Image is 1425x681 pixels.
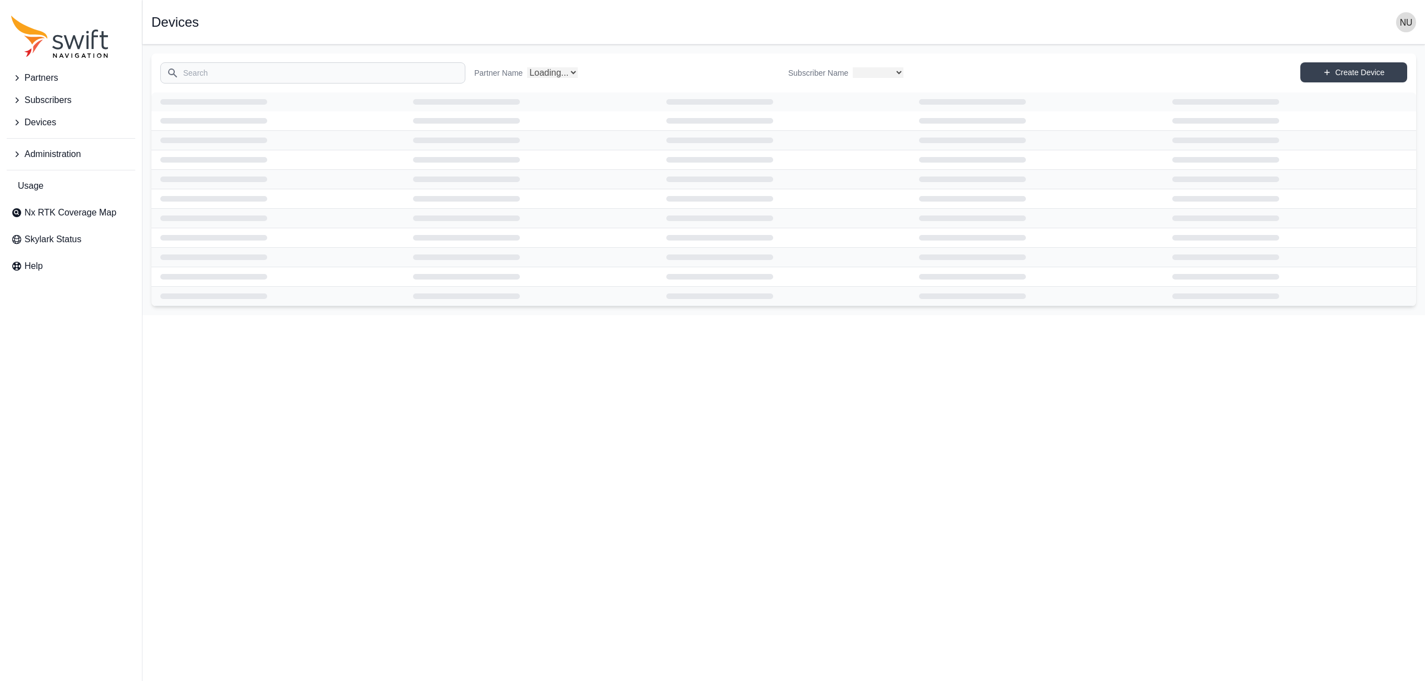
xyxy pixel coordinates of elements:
a: Help [7,255,135,277]
span: Subscribers [24,94,71,107]
span: Usage [18,179,43,193]
button: Subscribers [7,89,135,111]
button: Partners [7,67,135,89]
h1: Devices [151,16,199,29]
label: Partner Name [474,67,523,79]
button: Devices [7,111,135,134]
span: Help [24,259,43,273]
button: Administration [7,143,135,165]
span: Nx RTK Coverage Map [24,206,116,219]
a: Nx RTK Coverage Map [7,202,135,224]
a: Usage [7,175,135,197]
input: Search [160,62,465,84]
span: Devices [24,116,56,129]
span: Skylark Status [24,233,81,246]
span: Partners [24,71,58,85]
a: Create Device [1300,62,1407,82]
label: Subscriber Name [788,67,848,79]
a: Skylark Status [7,228,135,251]
img: user photo [1396,12,1416,32]
span: Administration [24,148,81,161]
